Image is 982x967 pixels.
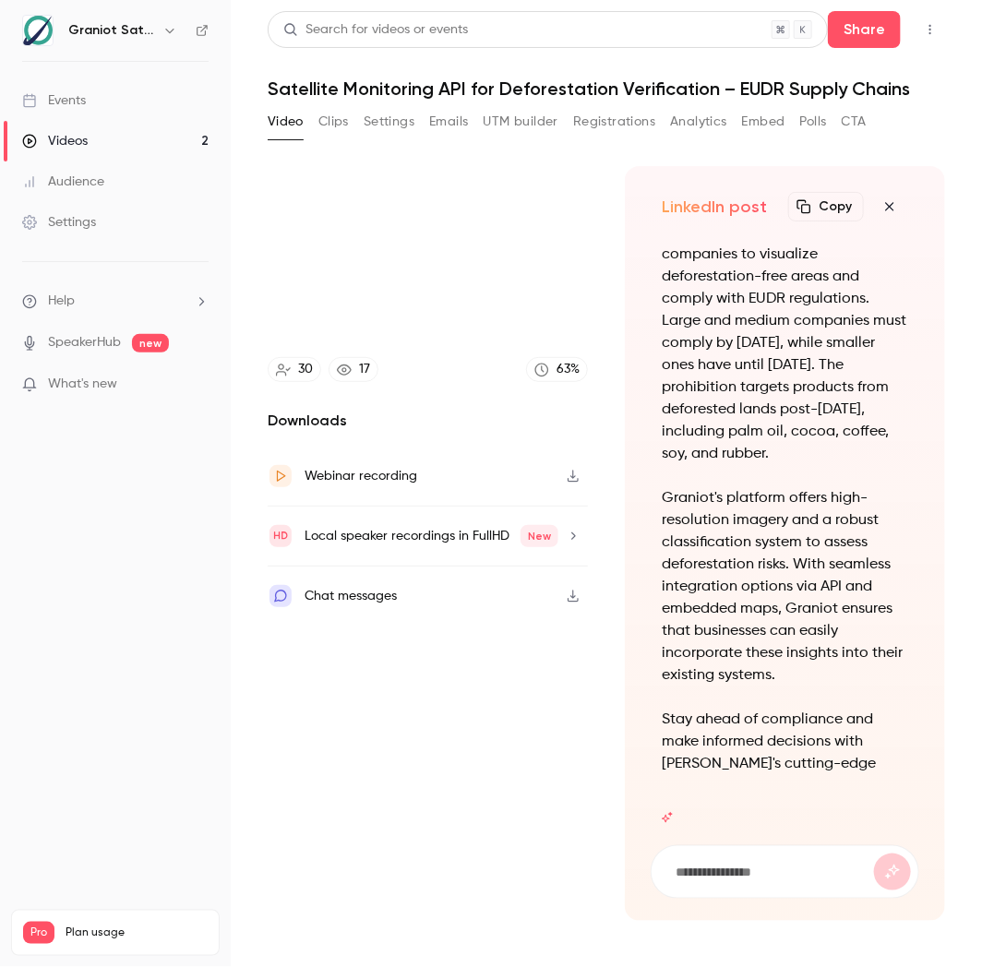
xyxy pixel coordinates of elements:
button: CTA [842,107,867,137]
button: Share [828,11,901,48]
iframe: Noticeable Trigger [186,376,209,393]
span: New [521,525,558,547]
h2: Downloads [268,410,588,432]
button: Embed [742,107,785,137]
span: Pro [23,922,54,944]
p: The UDR compliance tool is a game-changer, allowing companies to visualize deforestation-free are... [662,199,908,465]
p: Graniot's platform offers high-resolution imagery and a robust classification system to assess de... [662,487,908,686]
div: Chat messages [305,585,397,607]
h6: Graniot Satellite Technologies SL [68,21,155,40]
div: 30 [298,360,313,379]
button: Clips [318,107,349,137]
a: 17 [329,357,378,382]
div: Audience [22,173,104,191]
h1: Satellite Monitoring API for Deforestation Verification – EUDR Supply Chains [268,78,945,100]
span: Help [48,292,75,311]
button: Video [268,107,304,137]
a: SpeakerHub [48,333,121,352]
li: help-dropdown-opener [22,292,209,311]
h2: LinkedIn post [662,196,767,218]
div: Events [22,91,86,110]
div: Local speaker recordings in FullHD [305,525,558,547]
div: Search for videos or events [283,20,468,40]
div: 17 [359,360,370,379]
button: Polls [800,107,827,137]
p: Stay ahead of compliance and make informed decisions with [PERSON_NAME]'s cutting-edge [662,709,908,775]
a: 30 [268,357,321,382]
button: Top Bar Actions [916,15,945,44]
div: 63 % [557,360,580,379]
div: Webinar recording [305,465,417,487]
button: UTM builder [484,107,558,137]
button: Copy [788,192,864,221]
button: Registrations [573,107,655,137]
span: What's new [48,375,117,394]
span: new [132,334,169,352]
button: Analytics [670,107,727,137]
button: Emails [429,107,468,137]
a: 63% [526,357,588,382]
img: Graniot Satellite Technologies SL [23,16,53,45]
div: Videos [22,132,88,150]
span: Plan usage [66,925,208,940]
div: Settings [22,213,96,232]
button: Settings [364,107,414,137]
